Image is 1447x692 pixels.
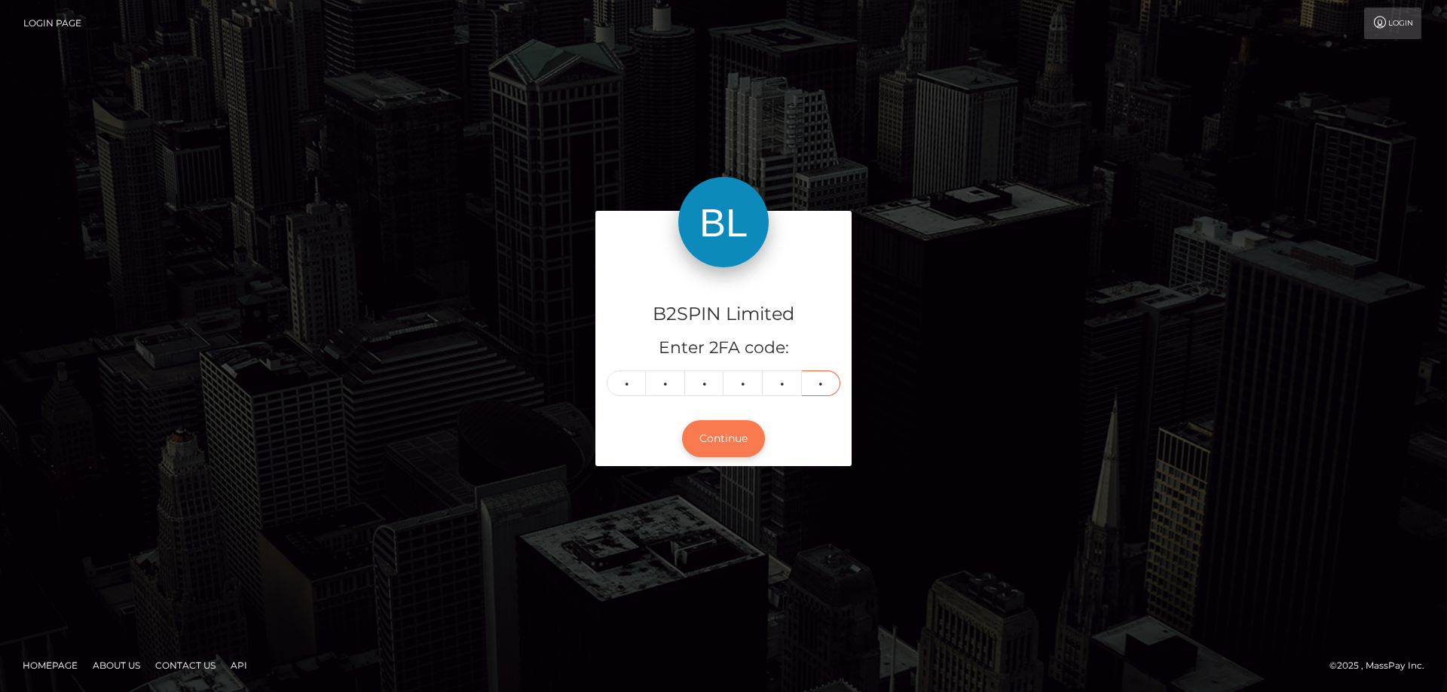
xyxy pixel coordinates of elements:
[225,654,253,677] a: API
[607,337,840,360] h5: Enter 2FA code:
[678,177,769,267] img: B2SPIN Limited
[17,654,84,677] a: Homepage
[87,654,146,677] a: About Us
[607,301,840,328] h4: B2SPIN Limited
[23,8,81,39] a: Login Page
[149,654,222,677] a: Contact Us
[682,420,765,457] button: Continue
[1364,8,1421,39] a: Login
[1329,657,1436,674] div: © 2025 , MassPay Inc.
